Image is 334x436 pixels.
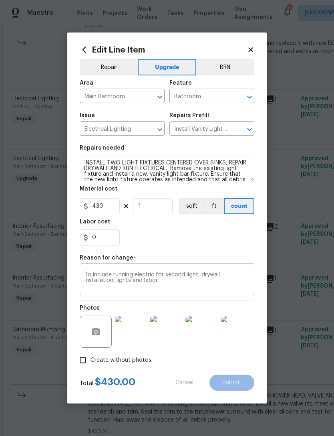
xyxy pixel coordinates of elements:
h5: Repairs needed [80,145,124,151]
h5: Area [80,80,93,86]
button: count [224,198,254,214]
h5: Photos [80,305,100,311]
h5: Repairs Prefill [169,113,209,118]
button: Cancel [163,375,206,391]
button: Upgrade [138,59,197,75]
span: Submit [222,380,241,386]
h5: Issue [80,113,95,118]
button: ft [204,198,224,214]
h5: Labor cost [80,219,110,225]
span: Create without photos [91,356,151,365]
button: sqft [179,198,204,214]
span: $ 430.00 [95,377,135,387]
button: Repair [80,59,138,75]
h5: Reason for change [80,255,133,261]
h5: Material cost [80,186,117,192]
button: Submit [209,375,254,391]
button: Open [244,91,255,103]
div: Total [80,378,135,387]
textarea: To include running electric for second light, drywall installation, lights and labor. [85,272,249,289]
button: Open [154,91,165,103]
button: Open [244,124,255,135]
span: Cancel [175,380,193,386]
button: BRN [196,59,254,75]
textarea: INSTALL TWO LIGHT FIXTURES CENTERED OVER SINKS, REPAIR DRYWALL AND RUN ELECTRICAL. Remove the exi... [80,156,254,181]
h2: Edit Line Item [80,45,247,54]
h5: Feature [169,80,192,86]
button: Open [154,124,165,135]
